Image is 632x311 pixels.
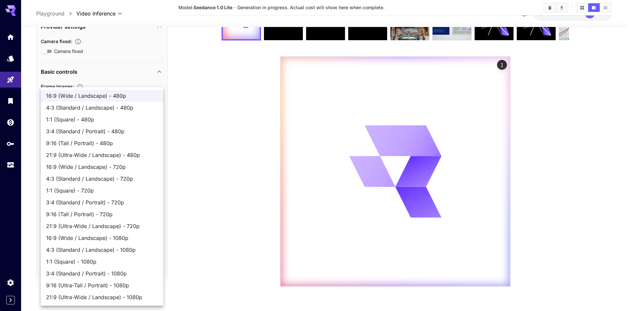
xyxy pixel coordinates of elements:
[46,187,158,194] span: 1:1 (Square) - 720p
[46,175,158,183] span: 4:3 (Standard / Landscape) - 720p
[46,198,158,206] span: 3:4 (Standard / Portrait) - 720p
[46,210,158,218] span: 9:16 (Tall / Portrait) - 720p
[46,293,158,301] span: 21:9 (Ultra-Wide / Landscape) - 1080p
[46,104,158,112] span: 4:3 (Standard / Landscape) - 480p
[46,234,158,242] span: 16:9 (Wide / Landscape) - 1080p
[46,127,158,135] span: 3:4 (Standard / Portrait) - 480p
[46,222,158,230] span: 21:9 (Ultra-Wide / Landscape) - 720p
[46,92,158,100] span: 16:9 (Wide / Landscape) - 480p
[46,116,158,123] span: 1:1 (Square) - 480p
[46,270,158,277] span: 3:4 (Standard / Portrait) - 1080p
[46,163,158,171] span: 16:9 (Wide / Landscape) - 720p
[46,246,158,254] span: 4:3 (Standard / Landscape) - 1080p
[46,281,158,289] span: 9:16 (Ultra-Tall / Portrait) - 1080p
[46,258,158,266] span: 1:1 (Square) - 1080p
[46,151,158,159] span: 21:9 (Ultra-Wide / Landscape) - 480p
[46,139,158,147] span: 9:16 (Tall / Portrait) - 480p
